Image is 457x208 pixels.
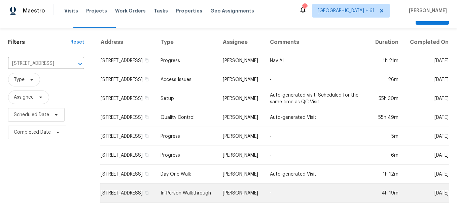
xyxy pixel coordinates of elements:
[265,146,369,165] td: -
[155,70,217,89] td: Access Issues
[100,51,155,70] td: [STREET_ADDRESS]
[404,127,449,146] td: [DATE]
[318,7,375,14] span: [GEOGRAPHIC_DATA] + 61
[23,7,45,14] span: Maestro
[155,51,217,70] td: Progress
[14,129,51,136] span: Completed Date
[217,146,265,165] td: [PERSON_NAME]
[8,39,70,46] h1: Filters
[100,184,155,203] td: [STREET_ADDRESS]
[217,33,265,51] th: Assignee
[100,33,155,51] th: Address
[144,152,150,158] button: Copy Address
[369,184,404,203] td: 4h 19m
[265,33,369,51] th: Comments
[155,89,217,108] td: Setup
[144,95,150,101] button: Copy Address
[404,184,449,203] td: [DATE]
[217,51,265,70] td: [PERSON_NAME]
[265,127,369,146] td: -
[404,51,449,70] td: [DATE]
[265,89,369,108] td: Auto-generated visit. Scheduled for the same time as QC Visit.
[217,70,265,89] td: [PERSON_NAME]
[155,33,217,51] th: Type
[144,114,150,120] button: Copy Address
[210,7,254,14] span: Geo Assignments
[404,33,449,51] th: Completed On
[100,108,155,127] td: [STREET_ADDRESS]
[265,184,369,203] td: -
[115,7,146,14] span: Work Orders
[217,184,265,203] td: [PERSON_NAME]
[404,70,449,89] td: [DATE]
[154,8,168,13] span: Tasks
[217,108,265,127] td: [PERSON_NAME]
[404,165,449,184] td: [DATE]
[100,127,155,146] td: [STREET_ADDRESS]
[100,165,155,184] td: [STREET_ADDRESS]
[369,165,404,184] td: 1h 12m
[265,70,369,89] td: -
[8,58,65,69] input: Search for an address...
[64,7,78,14] span: Visits
[100,146,155,165] td: [STREET_ADDRESS]
[155,165,217,184] td: Day One Walk
[176,7,202,14] span: Properties
[369,70,404,89] td: 26m
[144,133,150,139] button: Copy Address
[217,127,265,146] td: [PERSON_NAME]
[75,59,85,69] button: Open
[100,70,155,89] td: [STREET_ADDRESS]
[144,57,150,63] button: Copy Address
[144,171,150,177] button: Copy Address
[369,51,404,70] td: 1h 21m
[100,89,155,108] td: [STREET_ADDRESS]
[265,51,369,70] td: Nav AI
[86,7,107,14] span: Projects
[369,127,404,146] td: 5m
[404,108,449,127] td: [DATE]
[217,165,265,184] td: [PERSON_NAME]
[70,39,84,46] div: Reset
[155,146,217,165] td: Progress
[155,108,217,127] td: Quality Control
[14,76,25,83] span: Type
[404,89,449,108] td: [DATE]
[14,94,34,101] span: Assignee
[404,146,449,165] td: [DATE]
[406,7,447,14] span: [PERSON_NAME]
[217,89,265,108] td: [PERSON_NAME]
[369,146,404,165] td: 6m
[14,111,49,118] span: Scheduled Date
[155,184,217,203] td: In-Person Walkthrough
[302,4,307,11] div: 551
[265,108,369,127] td: Auto-generated Visit
[144,76,150,82] button: Copy Address
[369,89,404,108] td: 55h 30m
[369,108,404,127] td: 55h 49m
[144,190,150,196] button: Copy Address
[369,33,404,51] th: Duration
[265,165,369,184] td: Auto-generated Visit
[155,127,217,146] td: Progress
